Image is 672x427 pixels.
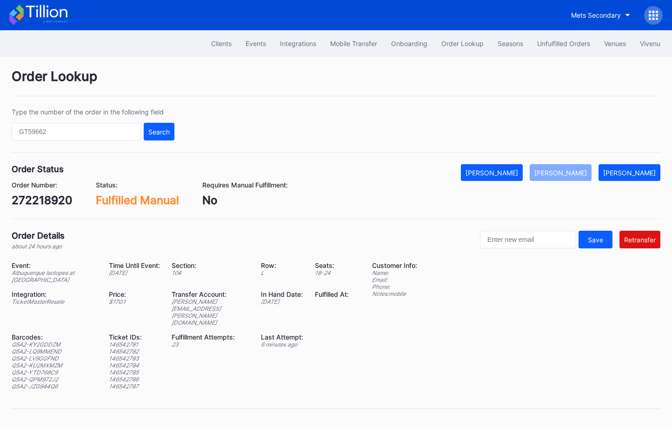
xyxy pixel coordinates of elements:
div: Name: [372,269,417,276]
button: [PERSON_NAME] [599,164,660,181]
div: Integration: [12,290,97,298]
div: [DATE] [261,298,303,305]
div: 146542784 [109,362,160,369]
div: [PERSON_NAME] [603,169,656,177]
div: Q5A2-JZG944Q6 [12,383,97,390]
div: Phone: [372,283,417,290]
div: Order Lookup [12,68,660,96]
div: Type the number of the order in the following field [12,108,174,116]
div: 104 [172,269,249,276]
div: Order Details [12,231,65,240]
div: Ticket IDs: [109,333,160,341]
div: Search [148,128,170,136]
button: Venues [597,35,633,52]
div: Notes: mobile [372,290,417,297]
input: Enter new email [480,231,576,248]
div: Mets Secondary [571,11,621,19]
div: TicketMasterResale [12,298,97,305]
div: Q5A2-QPM972J2 [12,376,97,383]
button: Save [579,231,612,248]
div: Events [246,40,266,47]
div: 146542781 [109,341,160,348]
div: Price: [109,290,160,298]
div: Last Attempt: [261,333,303,341]
div: 18 - 24 [315,269,349,276]
div: 146542787 [109,383,160,390]
div: $ 170.1 [109,298,160,305]
div: Fulfilled Manual [96,193,179,207]
div: Fulfillment Attempts: [172,333,249,341]
div: Venues [604,40,626,47]
div: Unfulfilled Orders [537,40,590,47]
div: Fulfilled At: [315,290,349,298]
button: Retransfer [619,231,660,248]
div: Retransfer [624,236,656,244]
div: Order Lookup [441,40,484,47]
div: Integrations [280,40,316,47]
div: Time Until Event: [109,261,160,269]
button: Unfulfilled Orders [530,35,597,52]
div: [PERSON_NAME] [534,169,587,177]
div: [PERSON_NAME][EMAIL_ADDRESS][PERSON_NAME][DOMAIN_NAME] [172,298,249,326]
div: No [202,193,288,207]
input: GT59662 [12,123,141,140]
div: Mobile Transfer [330,40,377,47]
button: Seasons [491,35,530,52]
div: [PERSON_NAME] [466,169,518,177]
div: Email: [372,276,417,283]
div: Transfer Account: [172,290,249,298]
button: Search [144,123,174,140]
button: Integrations [273,35,323,52]
div: Requires Manual Fulfillment: [202,181,288,189]
div: Status: [96,181,179,189]
button: Vivenu [633,35,667,52]
div: Onboarding [391,40,427,47]
div: Q5A2-KY2GDDZM [12,341,97,348]
button: Order Lookup [434,35,491,52]
div: Customer Info: [372,261,417,269]
div: Order Number: [12,181,73,189]
div: Barcodes: [12,333,97,341]
div: Albuquerque Isotopes at [GEOGRAPHIC_DATA] [12,269,97,283]
div: 146542783 [109,355,160,362]
div: 146542786 [109,376,160,383]
div: 6 minutes ago [261,341,303,348]
button: [PERSON_NAME] [530,164,592,181]
button: Clients [204,35,239,52]
button: Mets Secondary [564,7,637,24]
div: about 24 hours ago [12,243,65,250]
div: Q5A2-LV9GGFND [12,355,97,362]
div: 146542785 [109,369,160,376]
div: Row: [261,261,303,269]
button: Mobile Transfer [323,35,384,52]
div: Order Status [12,164,64,174]
button: Events [239,35,273,52]
button: Onboarding [384,35,434,52]
button: [PERSON_NAME] [461,164,523,181]
div: 23 [172,341,249,348]
div: Q5A2-LQ9MMEND [12,348,97,355]
div: Q5A2-YTD768C9 [12,369,97,376]
div: Clients [211,40,232,47]
div: Seasons [498,40,523,47]
div: L [261,269,303,276]
div: 146542782 [109,348,160,355]
div: Save [588,236,603,244]
div: Event: [12,261,97,269]
div: Vivenu [640,40,660,47]
div: Q5A2-KU2MXMZM [12,362,97,369]
div: Section: [172,261,249,269]
div: In Hand Date: [261,290,303,298]
div: [DATE] [109,269,160,276]
div: Seats: [315,261,349,269]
